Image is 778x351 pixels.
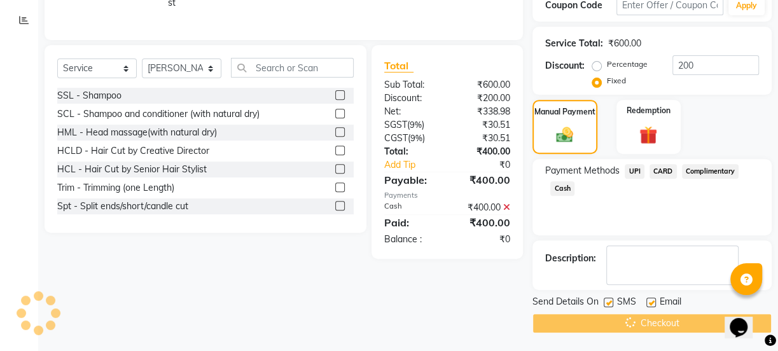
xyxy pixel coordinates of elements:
div: HCLD - Hair Cut by Creative Director [57,144,209,158]
span: Send Details On [532,295,599,311]
div: Net: [375,105,447,118]
label: Fixed [607,75,626,86]
span: SGST [384,119,407,130]
input: Search or Scan [231,58,354,78]
span: SMS [617,295,636,311]
div: HML - Head massage(with natural dry) [57,126,217,139]
div: ₹600.00 [447,78,520,92]
span: 9% [410,120,422,130]
div: Sub Total: [375,78,447,92]
div: Total: [375,145,447,158]
label: Manual Payment [534,106,595,118]
div: ₹30.51 [447,118,520,132]
div: ₹200.00 [447,92,520,105]
div: ₹400.00 [447,172,520,188]
span: Payment Methods [545,164,620,177]
span: Complimentary [682,164,739,179]
div: Paid: [375,215,447,230]
div: ₹400.00 [447,145,520,158]
div: ( ) [375,132,447,145]
div: ₹600.00 [608,37,641,50]
span: Total [384,59,413,72]
div: Discount: [375,92,447,105]
span: CARD [649,164,677,179]
iframe: chat widget [725,300,765,338]
div: Cash [375,201,447,214]
div: ₹0 [459,158,520,172]
span: CGST [384,132,408,144]
div: ₹400.00 [447,201,520,214]
div: ₹400.00 [447,215,520,230]
label: Redemption [627,105,670,116]
div: Spt - Split ends/short/candle cut [57,200,188,213]
span: 9% [410,133,422,143]
div: Service Total: [545,37,603,50]
label: Percentage [607,59,648,70]
div: HCL - Hair Cut by Senior Hair Stylist [57,163,207,176]
div: ₹338.98 [447,105,520,118]
img: _cash.svg [551,125,578,145]
img: _gift.svg [634,124,663,146]
div: Trim - Trimming (one Length) [57,181,174,195]
div: Discount: [545,59,585,72]
div: Balance : [375,233,447,246]
div: ( ) [375,118,447,132]
div: SCL - Shampoo and conditioner (with natural dry) [57,107,260,121]
div: Payments [384,190,510,201]
span: Email [660,295,681,311]
span: UPI [625,164,644,179]
div: ₹0 [447,233,520,246]
a: Add Tip [375,158,459,172]
div: ₹30.51 [447,132,520,145]
div: Description: [545,252,596,265]
div: Payable: [375,172,447,188]
span: Cash [550,181,574,196]
div: SSL - Shampoo [57,89,122,102]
